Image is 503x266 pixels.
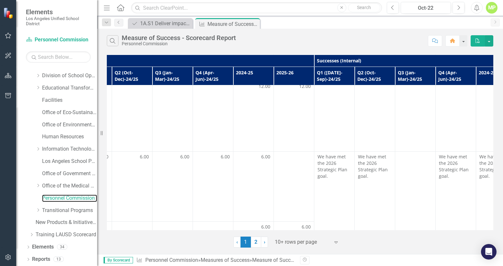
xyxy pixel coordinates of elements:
td: Double-Click to Edit [152,151,193,221]
td: Double-Click to Edit [152,222,193,234]
a: Elements [32,243,54,251]
a: Office of Environmental Health and Safety [42,121,97,129]
span: 6.00 [302,224,311,230]
img: ClearPoint Strategy [3,7,15,19]
span: 6.00 [261,154,270,160]
a: 1A.S1 Deliver impactful, rigorous, standards-based, culturally responsive, and inclusive instruct... [129,19,191,27]
input: Search ClearPoint... [131,2,382,14]
a: Facilities [42,97,97,104]
div: Measure of Success - Scorecard Report [207,20,258,28]
span: 12.00 [299,83,311,90]
td: Double-Click to Edit [355,151,395,233]
button: Oct-22 [401,2,451,14]
div: 1A.S1 Deliver impactful, rigorous, standards-based, culturally responsive, and inclusive instruct... [140,19,191,27]
span: 1 [240,237,251,248]
a: Human Resources [42,133,97,141]
td: Double-Click to Edit [112,81,152,151]
a: Reports [32,256,50,263]
small: Los Angeles Unified School District [26,16,91,27]
a: Personnel Commission [26,36,91,44]
td: Double-Click to Edit [274,222,314,234]
p: We have met the 2026 Strategic Plan goal. [318,154,351,179]
td: Double-Click to Edit [395,151,436,233]
td: Double-Click to Edit [112,222,152,234]
td: Double-Click to Edit [193,81,233,151]
span: 6.00 [221,154,230,160]
div: 13 [53,257,64,262]
a: Office of the Medical Director [42,182,97,190]
span: 6.00 [140,154,149,160]
button: Search [348,3,380,12]
a: Educational Transformation Office [42,84,97,92]
span: 6.00 [180,154,189,160]
a: Training LAUSD Scorecard [36,231,97,239]
a: 2 [251,237,261,248]
a: Measures of Success [201,257,250,263]
td: Double-Click to Edit [193,222,233,234]
div: » » [136,257,295,264]
td: Double-Click to Edit [274,151,314,221]
a: Personnel Commission [145,257,198,263]
span: 6.00 [261,224,270,230]
a: Division of School Operations [42,72,97,80]
p: We have met the 2026 Strategic Plan goal. [358,154,392,179]
a: Transitional Programs [42,207,97,214]
a: Information Technology Services [42,145,97,153]
div: 34 [57,244,67,250]
span: Search [357,5,371,10]
p: We have met the 2026 Strategic Plan goal. [439,154,473,179]
td: Double-Click to Edit [436,151,476,233]
div: Measure of Success - Scorecard Report [122,34,236,41]
div: Measure of Success - Scorecard Report [252,257,341,263]
button: MP [486,2,497,14]
td: Double-Click to Edit [314,151,355,233]
td: Double-Click to Edit [112,151,152,221]
a: New Products & Initiatives 2024-25 [36,219,97,226]
td: Double-Click to Edit [193,151,233,221]
input: Search Below... [26,51,91,63]
span: 12.00 [259,83,270,90]
td: Double-Click to Edit [274,81,314,151]
td: Double-Click to Edit [233,222,274,234]
span: ‹ [236,239,238,245]
div: Open Intercom Messenger [481,244,497,260]
span: Elements [26,8,91,16]
span: › [264,239,265,245]
div: Personnel Commission [122,41,236,46]
td: Double-Click to Edit [233,81,274,151]
td: Double-Click to Edit [233,151,274,221]
a: Personnel Commission [42,195,97,202]
a: Office of Government Relations [42,170,97,177]
div: Oct-22 [403,4,449,12]
td: Double-Click to Edit [152,81,193,151]
a: Office of Eco-Sustainability [42,109,97,116]
span: By Scorecard [104,257,133,263]
a: Los Angeles School Police [42,158,97,165]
